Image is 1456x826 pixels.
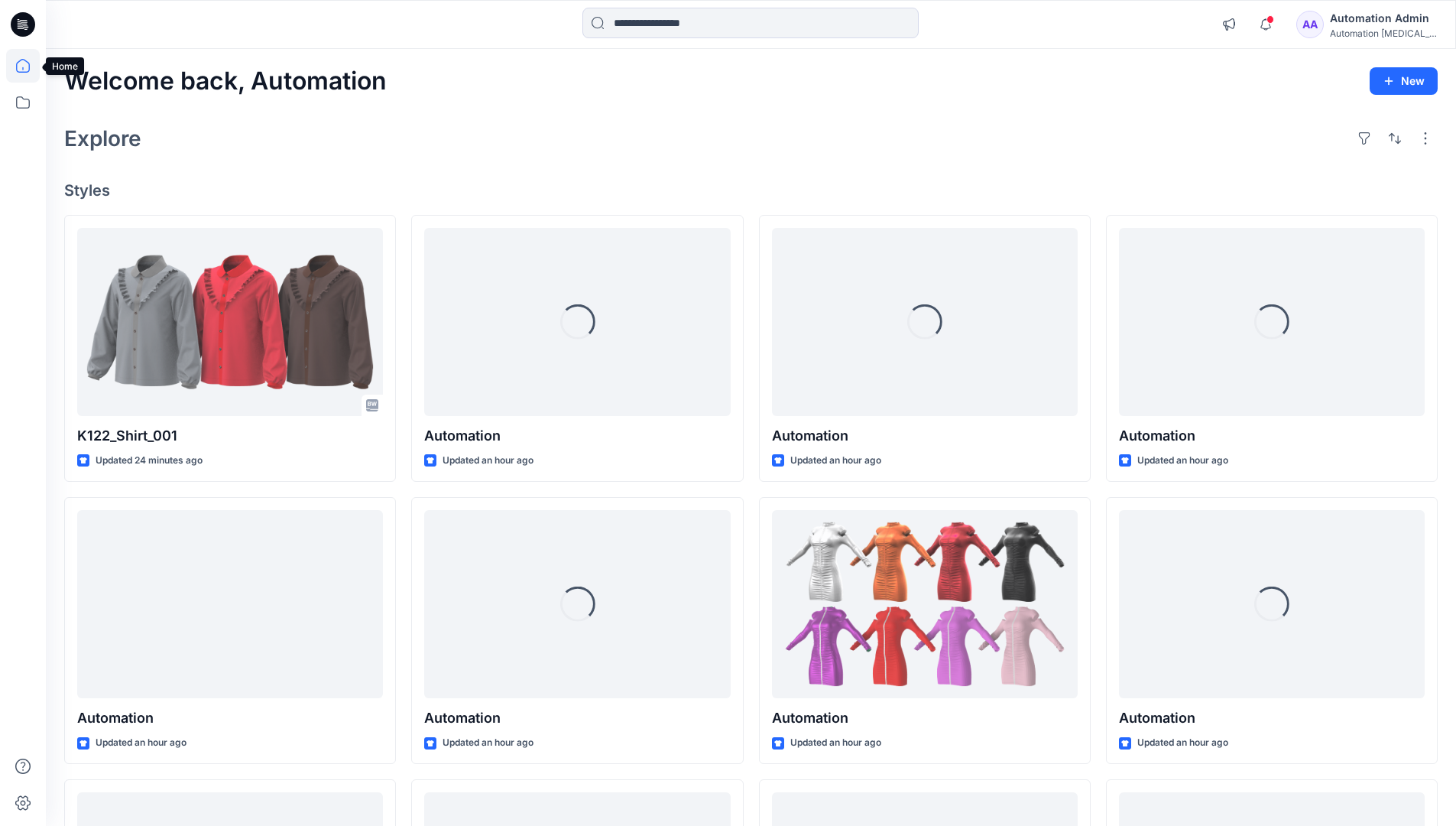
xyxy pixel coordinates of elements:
[772,425,1078,447] p: Automation
[96,453,203,469] p: Updated 24 minutes ago
[424,707,730,729] p: Automation
[1370,67,1438,95] button: New
[1296,11,1324,38] div: AA
[772,707,1078,729] p: Automation
[790,453,881,469] p: Updated an hour ago
[64,181,1438,200] h4: Styles
[64,126,141,151] h2: Explore
[77,228,383,417] a: K122_Shirt_001
[77,425,383,447] p: K122_Shirt_001
[443,735,533,751] p: Updated an hour ago
[77,707,383,729] p: Automation
[443,453,533,469] p: Updated an hour ago
[96,735,186,751] p: Updated an hour ago
[1137,735,1228,751] p: Updated an hour ago
[1119,425,1425,447] p: Automation
[772,510,1078,699] a: Automation
[424,425,730,447] p: Automation
[1119,707,1425,729] p: Automation
[64,67,387,96] h2: Welcome back, Automation
[1330,9,1437,28] div: Automation Admin
[790,735,881,751] p: Updated an hour ago
[1137,453,1228,469] p: Updated an hour ago
[1330,28,1437,39] div: Automation [MEDICAL_DATA]...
